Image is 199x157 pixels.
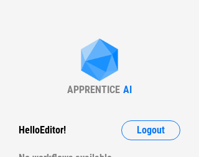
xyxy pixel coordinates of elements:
[75,38,124,84] img: Apprentice AI
[121,120,180,140] button: Logout
[137,125,165,135] span: Logout
[123,84,132,96] div: AI
[19,120,66,140] div: Hello Editor !
[67,84,120,96] div: APPRENTICE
